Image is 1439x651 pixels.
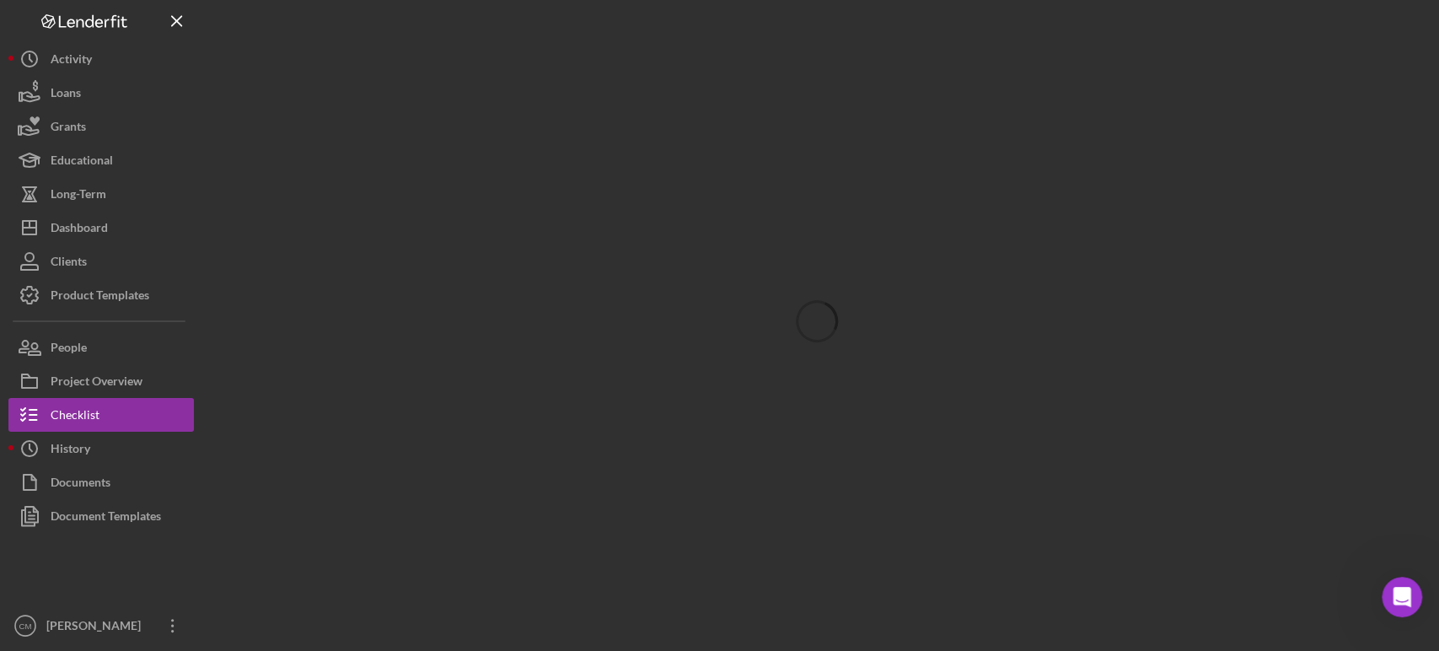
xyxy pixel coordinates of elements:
[8,177,194,211] button: Long-Term
[51,331,87,369] div: People
[8,42,194,76] button: Activity
[19,621,32,631] text: CM
[51,211,108,249] div: Dashboard
[51,398,99,436] div: Checklist
[13,137,277,472] div: ⚠️ Bug with Some Lenderfit FormsOur third-party form provider is experiencing a bug where some Le...
[8,278,194,312] button: Product Templates
[51,465,110,503] div: Documents
[14,456,323,485] textarea: Message…
[82,8,191,21] h1: [PERSON_NAME]
[296,7,326,37] div: Close
[8,609,194,643] button: CM[PERSON_NAME]
[107,492,121,505] button: Start recording
[82,21,168,38] p: Active 30m ago
[51,245,87,282] div: Clients
[8,398,194,432] button: Checklist
[51,76,81,114] div: Loans
[27,429,263,462] div: Thank you for your patience and understanding.
[51,364,142,402] div: Project Overview
[48,9,75,36] img: Profile image for Allison
[51,278,149,316] div: Product Templates
[51,177,106,215] div: Long-Term
[8,143,194,177] button: Educational
[51,110,86,148] div: Grants
[8,76,194,110] button: Loans
[27,148,255,162] b: ⚠️ Bug with Some Lenderfit Forms
[8,331,194,364] button: People
[80,492,94,505] button: Upload attachment
[51,74,306,106] div: Our offices are closed for the Fourth of July Holiday until [DATE].
[11,7,43,39] button: go back
[13,137,324,509] div: Allison says…
[51,499,161,537] div: Document Templates
[51,432,90,470] div: History
[51,42,92,80] div: Activity
[8,499,194,533] button: Document Templates
[8,211,194,245] button: Dashboard
[26,492,40,505] button: Emoji picker
[27,173,263,421] div: Our third-party form provider is experiencing a bug where some Lenderfit Forms are being uploaded...
[8,245,194,278] button: Clients
[8,364,194,398] button: Project Overview
[264,7,296,39] button: Home
[53,492,67,505] button: Gif picker
[1382,577,1422,617] iframe: Intercom live chat
[8,465,194,499] button: Documents
[42,609,152,647] div: [PERSON_NAME]
[289,485,316,512] button: Send a message…
[8,432,194,465] button: History
[51,143,113,181] div: Educational
[8,110,194,143] button: Grants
